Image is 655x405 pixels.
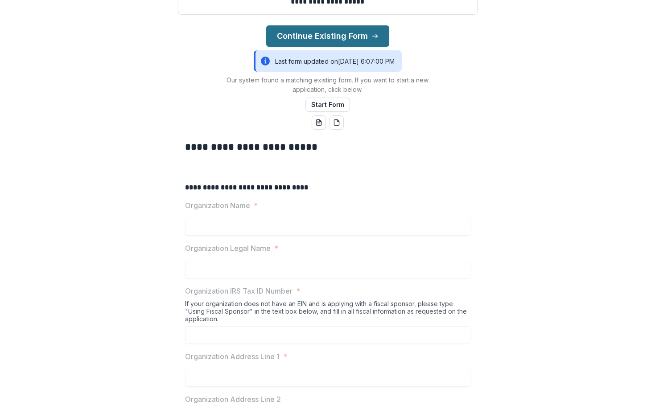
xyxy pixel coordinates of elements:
[330,115,344,130] button: pdf-download
[185,243,271,254] p: Organization Legal Name
[216,75,439,94] p: Our system found a matching existing form. If you want to start a new application, click below.
[254,50,402,72] div: Last form updated on [DATE] 6:07:00 PM
[185,351,280,362] p: Organization Address Line 1
[305,98,350,112] button: Start Form
[312,115,326,130] button: word-download
[185,300,470,326] div: If your organization does not have an EIN and is applying with a fiscal sponsor, please type "Usi...
[266,25,389,47] button: Continue Existing Form
[185,200,250,211] p: Organization Name
[185,394,281,405] p: Organization Address Line 2
[185,286,292,296] p: Organization IRS Tax ID Number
